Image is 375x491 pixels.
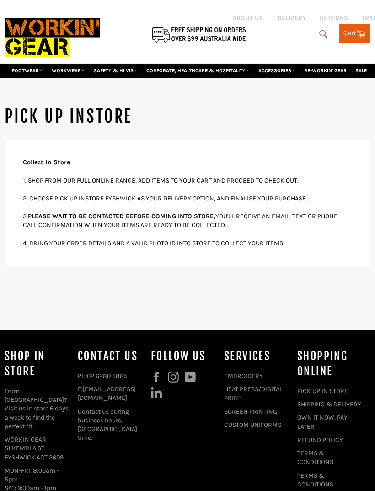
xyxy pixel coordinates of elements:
strong: PLEASE WAIT TO BE CONTACTED BEFORE COMING INTO STORE, [28,212,215,220]
p: E: [78,385,142,403]
a: WORKWEAR [48,64,89,78]
h1: PICK UP INSTORE [5,105,370,128]
h4: Contact Us [78,349,142,364]
a: PICK UP IN STORE [297,387,348,395]
a: SHIPPING & DELIVERY [297,400,361,408]
a: 02 6280 5885 [87,372,128,380]
a: ACCESSORIES [255,64,299,78]
p: PH: [78,372,142,380]
a: CORPORATE, HEALTHCARE & HOSPITALITY [143,64,253,78]
p: Contact us during business hours, [GEOGRAPHIC_DATA] time. [78,407,142,442]
a: FOOTWEAR [8,64,47,78]
a: [EMAIL_ADDRESS][DOMAIN_NAME] [78,385,136,402]
p: 3. YOU'LL RECEIVE AN EMAIL, TEXT OR PHONE CALL CONFIRMATION WHEN YOUR ITEMS ARE READY TO BE COLLE... [23,212,352,230]
p: From [GEOGRAPHIC_DATA]? Visit us in store 6 days a week to find the perfect fit. [5,387,69,431]
a: SALE [352,64,370,78]
strong: Collect in Store [23,158,70,166]
a: SCREEN PRINTING [224,408,277,415]
a: RE-WORKIN' GEAR [300,64,350,78]
h4: Follow us [151,349,215,364]
a: REFUND POLICY [297,436,343,444]
a: OWN IT NOW, PAY LATER [297,414,348,430]
p: 2. CHOOSE PICK UP INSTORE FYSHWICK AS YOUR DELIVERY OPTION, AND FINALISE YOUR PURCHASE. [23,194,352,203]
p: 51 KEMBLA ST FYSHWICK ACT 2609 [5,435,69,462]
a: CUSTOM UNIFORMS [224,421,281,429]
a: WORKIN GEAR [5,436,46,443]
a: SAFETY & HI VIS [90,64,141,78]
a: Cart [339,24,370,43]
h4: SHOPPING ONLINE [297,349,361,379]
h4: services [224,349,288,364]
a: EMBROIDERY [224,372,263,380]
img: Workin Gear leaders in Workwear, Safety Boots, PPE, Uniforms. Australia's No.1 in Workwear [5,11,100,63]
a: DELIVERY [277,14,306,22]
p: 1. SHOP FROM OUR FULL ONLINE RANGE, ADD ITEMS TO YOUR CART AND PROCEED TO CHECK OUT. [23,176,352,185]
a: HEAT PRESS/DIGITAL PRINT [224,385,283,402]
p: 4. BRING YOUR ORDER DETAILS AND A VALID PHOTO ID INTO STORE TO COLLECT YOUR ITEMS [23,239,352,248]
a: RETURNS [320,14,348,22]
img: Flat $9.95 shipping Australia wide [151,25,247,43]
a: TERMS & CONDITIONS [297,449,333,466]
h4: Shop In Store [5,349,69,379]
